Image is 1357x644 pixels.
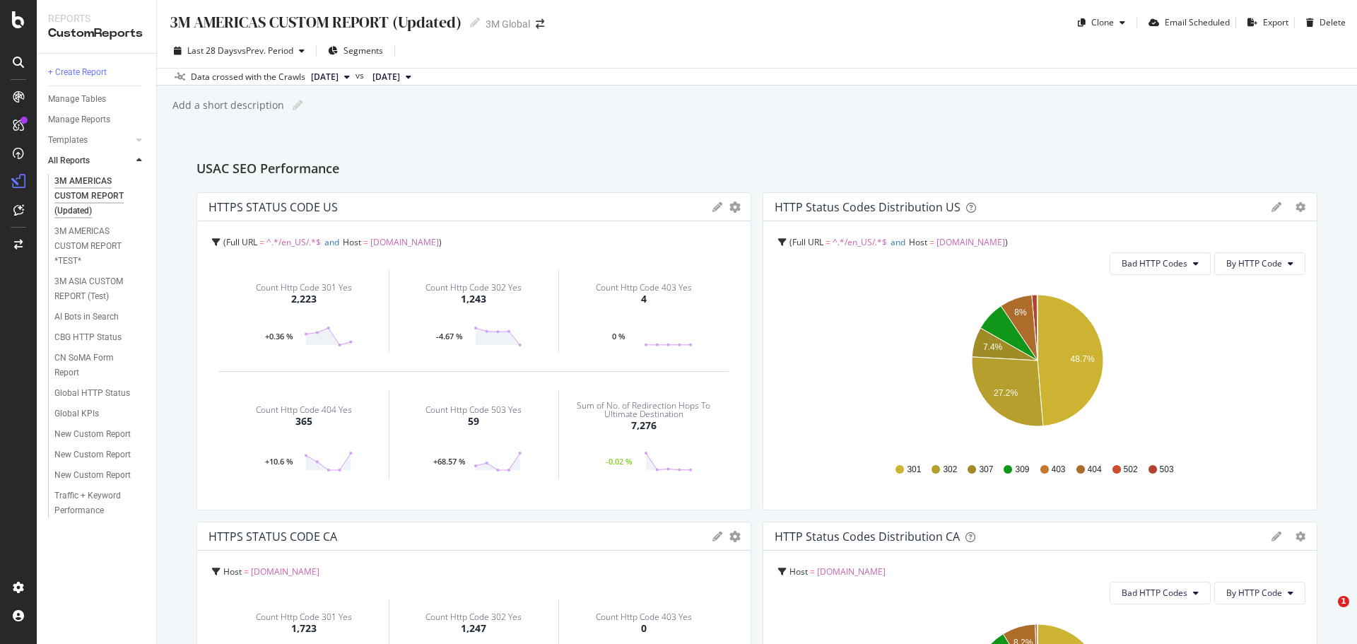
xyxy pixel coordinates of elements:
a: Templates [48,133,132,148]
div: 2,223 [291,292,317,306]
span: Segments [343,45,383,57]
div: HTTPS STATUS CODE USgeargearFull URL = ^.*/en_US/.*$andHost = [DOMAIN_NAME]Count Http Code 301 Ye... [196,192,751,510]
div: HTTP Status Codes Distribution USgeargearFull URL = ^.*/en_US/.*$andHost = [DOMAIN_NAME]Bad HTTP ... [763,192,1317,510]
span: Last 28 Days [187,45,237,57]
div: -4.67 % [425,333,474,340]
div: +68.57 % [425,458,474,465]
div: HTTP Status Codes Distribution US [775,200,961,214]
div: New Custom Report [54,427,131,442]
div: All Reports [48,153,90,168]
div: Sum of No. of Redirection Hops To Ultimate Destination [564,402,724,418]
div: 3M ASIA CUSTOM REPORT (Test) [54,274,137,304]
button: Segments [322,40,389,62]
text: 48.7% [1071,354,1095,364]
button: [DATE] [305,69,356,86]
div: Count Http Code 404 Yes [256,406,352,414]
i: Edit report name [293,100,302,110]
div: 3M AMERICAS CUSTOM REPORT *TEST* [54,224,139,269]
span: By HTTP Code [1226,257,1282,269]
div: Templates [48,133,88,148]
span: [DOMAIN_NAME] [251,566,319,578]
a: New Custom Report [54,468,146,483]
div: 3M Global [486,17,530,31]
span: vs [356,69,367,82]
span: ^.*/en_US/.*$ [266,236,321,248]
text: 7.4% [983,342,1003,352]
div: 59 [468,414,479,428]
div: Data crossed with the Crawls [191,71,305,83]
span: 403 [1052,464,1066,476]
span: = [810,566,815,578]
span: = [363,236,368,248]
a: 3M AMERICAS CUSTOM REPORT (Updated) [54,174,146,218]
button: Last 28 DaysvsPrev. Period [168,40,310,62]
div: Manage Tables [48,92,106,107]
div: 3M AMERICAS CUSTOM REPORT (Updated) [168,11,462,33]
span: and [891,236,905,248]
a: CN SoMA Form Report [54,351,146,380]
a: CBG HTTP Status [54,330,146,345]
a: Global KPIs [54,406,146,421]
span: 2025 Aug. 24th [372,71,400,83]
span: 309 [1015,464,1029,476]
div: gear [1296,202,1305,212]
div: Global HTTP Status [54,386,130,401]
div: 7,276 [631,418,657,433]
span: [DOMAIN_NAME] [817,566,886,578]
span: = [929,236,934,248]
span: Bad HTTP Codes [1122,587,1187,599]
div: gear [729,532,741,541]
div: USAC SEO Performance [196,158,1317,181]
span: = [244,566,249,578]
div: -0.02 % [594,458,643,465]
span: Host [789,566,808,578]
span: 2025 Sep. 14th [311,71,339,83]
span: = [259,236,264,248]
div: +0.36 % [254,333,304,340]
div: HTTP Status Codes Distribution CA [775,529,960,544]
span: Host [223,566,242,578]
a: Manage Tables [48,92,146,107]
div: 365 [295,414,312,428]
span: = [826,236,830,248]
button: By HTTP Code [1214,252,1305,275]
span: 503 [1160,464,1174,476]
span: Full URL [792,236,823,248]
div: AI Bots in Search [54,310,119,324]
span: Full URL [226,236,257,248]
div: Count Http Code 403 Yes [596,283,692,292]
span: 301 [907,464,921,476]
div: Add a short description [171,98,284,112]
div: CBG HTTP Status [54,330,122,345]
i: Edit report name [470,18,480,28]
div: +10.6 % [254,458,304,465]
a: Traffic + Keyword Performance [54,488,146,518]
button: Export [1242,11,1288,34]
div: 3M AMERICAS CUSTOM REPORT (Updated) [54,174,139,218]
div: 4 [641,292,647,306]
div: gear [1296,532,1305,541]
a: 3M AMERICAS CUSTOM REPORT *TEST* [54,224,146,269]
h2: USAC SEO Performance [196,158,339,181]
div: arrow-right-arrow-left [536,19,544,29]
span: 307 [979,464,993,476]
a: All Reports [48,153,132,168]
svg: A chart. [775,286,1300,450]
a: Manage Reports [48,112,146,127]
span: [DOMAIN_NAME] [936,236,1005,248]
div: Count Http Code 301 Yes [256,613,352,621]
span: By HTTP Code [1226,587,1282,599]
button: Bad HTTP Codes [1110,582,1211,604]
span: ^.*/en_US/.*$ [833,236,887,248]
div: CN SoMA Form Report [54,351,134,380]
div: 0 [641,621,647,636]
button: By HTTP Code [1214,582,1305,604]
button: Email Scheduled [1143,11,1230,34]
div: Count Http Code 403 Yes [596,613,692,621]
button: Bad HTTP Codes [1110,252,1211,275]
a: AI Bots in Search [54,310,146,324]
div: Count Http Code 302 Yes [425,283,522,292]
div: 1,243 [461,292,486,306]
a: 3M ASIA CUSTOM REPORT (Test) [54,274,146,304]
